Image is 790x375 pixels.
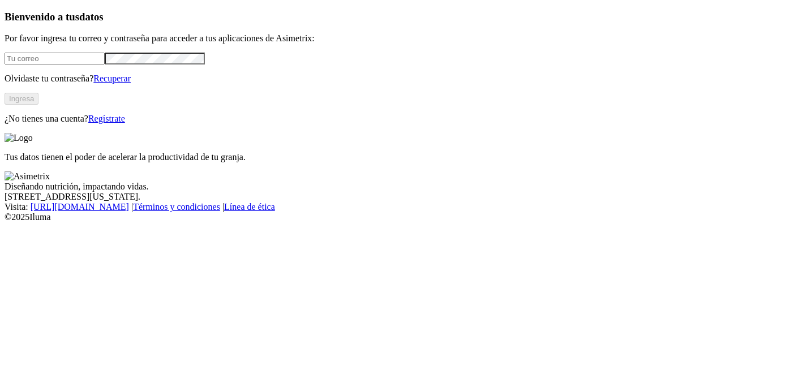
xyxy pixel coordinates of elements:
[5,33,785,44] p: Por favor ingresa tu correo y contraseña para acceder a tus aplicaciones de Asimetrix:
[5,152,785,162] p: Tus datos tienen el poder de acelerar la productividad de tu granja.
[93,74,131,83] a: Recuperar
[5,11,785,23] h3: Bienvenido a tus
[31,202,129,212] a: [URL][DOMAIN_NAME]
[5,74,785,84] p: Olvidaste tu contraseña?
[5,182,785,192] div: Diseñando nutrición, impactando vidas.
[5,202,785,212] div: Visita : | |
[88,114,125,123] a: Regístrate
[5,171,50,182] img: Asimetrix
[5,114,785,124] p: ¿No tienes una cuenta?
[5,192,785,202] div: [STREET_ADDRESS][US_STATE].
[224,202,275,212] a: Línea de ética
[5,212,785,222] div: © 2025 Iluma
[133,202,220,212] a: Términos y condiciones
[79,11,104,23] span: datos
[5,53,105,64] input: Tu correo
[5,93,38,105] button: Ingresa
[5,133,33,143] img: Logo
